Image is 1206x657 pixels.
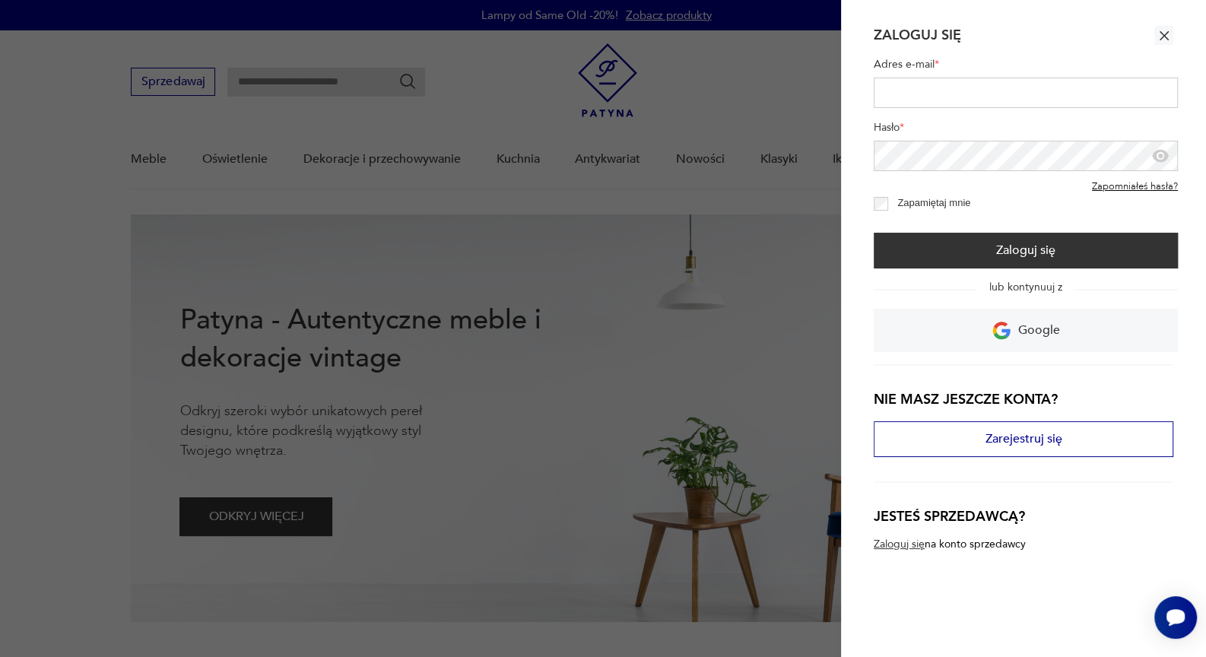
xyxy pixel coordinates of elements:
[874,57,1178,78] label: Adres e-mail
[992,322,1011,340] img: Ikona Google
[874,538,925,551] a: Zaloguj się
[874,309,1178,352] a: Google
[977,280,1074,294] span: lub kontynuuj z
[1154,596,1197,639] iframe: Smartsupp widget button
[874,233,1178,268] button: Zaloguj się
[874,390,1173,409] h3: Nie masz jeszcze konta?
[925,538,1026,551] p: na konto sprzedawcy
[897,197,970,208] label: Zapamiętaj mnie
[1018,319,1060,342] p: Google
[874,120,1178,141] label: Hasło
[1092,181,1178,193] a: Zapomniałeś hasła?
[874,421,1173,457] button: Zarejestruj się
[874,507,1173,526] h3: Jesteś sprzedawcą?
[874,26,961,45] h2: Zaloguj się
